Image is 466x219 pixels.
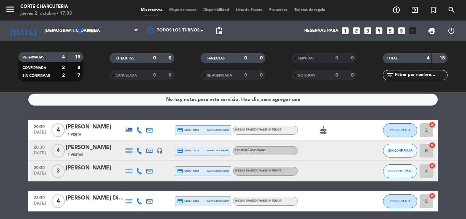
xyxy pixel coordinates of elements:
i: add_box [408,26,417,35]
strong: 0 [169,73,173,78]
div: LOG OUT [441,20,461,41]
strong: 0 [153,56,156,60]
strong: 15 [439,56,446,60]
i: cancel [429,121,436,128]
div: No hay notas para este servicio. Haz clic para agregar una [166,96,300,104]
span: TOTAL [387,57,397,60]
i: search [448,6,456,14]
span: mercadopago [207,128,229,132]
strong: 0 [335,73,338,78]
button: menu [5,4,15,17]
button: SIN CONFIRMAR [383,164,417,178]
i: turned_in_not [429,6,437,14]
i: headset_mic [157,148,163,154]
span: Tarjetas de regalo [291,8,329,12]
span: CONFIRMADA [23,66,46,70]
span: visa * 5162 [177,127,199,133]
span: SIN CONFIRMAR [23,74,50,78]
strong: 4 [427,56,429,60]
span: [DATE] [31,130,48,138]
span: MESAS TRADICIONALES INTERIOR [235,200,281,202]
strong: 0 [153,73,156,78]
i: cancel [429,142,436,149]
span: 2 Visitas [68,152,83,158]
i: credit_card [177,168,183,174]
i: filter_list [386,71,394,79]
span: 1 Visita [68,132,81,137]
i: looks_4 [375,26,383,35]
strong: 0 [351,73,355,78]
span: 22:30 [31,193,48,201]
span: visa * 0185 [177,168,199,174]
span: 20:30 [31,122,48,130]
div: jueves 2. octubre - 17:03 [20,10,72,17]
strong: 0 [351,56,355,60]
div: [PERSON_NAME] [66,123,124,132]
span: visa * 3719 [177,148,199,154]
button: CONFIRMADA [383,194,417,208]
i: cancel [429,162,436,169]
span: SERVIDAS [298,57,315,60]
span: [DATE] [31,171,48,179]
i: looks_6 [397,26,406,35]
span: 4 [52,194,65,208]
strong: 0 [335,56,338,60]
strong: 7 [77,73,82,78]
i: looks_one [341,26,350,35]
span: pending_actions [215,27,223,35]
span: mercadopago [207,169,229,173]
span: visa * 6187 [177,198,199,204]
strong: 0 [260,56,264,60]
span: Disponibilidad [200,8,232,12]
span: CONFIRMADA [390,199,410,203]
strong: 15 [75,55,82,59]
strong: 4 [62,55,65,59]
i: [DATE] [5,23,41,38]
span: SIN CONFIRMAR [388,149,412,152]
i: looks_3 [363,26,372,35]
i: credit_card [177,148,183,154]
button: CONFIRMADA [383,123,417,137]
span: CANCELADA [116,74,137,77]
i: arrow_drop_down [63,27,72,35]
span: 4 [52,144,65,158]
button: SIN CONFIRMAR [383,144,417,158]
span: SENTADAS [207,57,225,60]
i: cancel [429,192,436,199]
span: 20:30 [31,163,48,171]
i: menu [5,4,15,14]
div: [PERSON_NAME] [66,164,124,173]
span: NO SHOW [298,74,315,77]
i: exit_to_app [411,6,419,14]
span: 3 [52,164,65,178]
strong: 0 [169,56,173,60]
strong: 8 [77,65,82,70]
i: looks_5 [386,26,395,35]
i: credit_card [177,198,183,204]
i: add_circle_outline [392,6,401,14]
strong: 2 [62,65,65,70]
span: Reservas para [304,28,338,33]
span: MESAS TRADICIONALES INTERIOR [235,128,281,131]
span: Sin menú asignado [235,149,265,152]
span: CONFIRMADA [390,128,410,132]
i: credit_card [177,127,183,133]
span: mercadopago [207,199,229,203]
input: Filtrar por nombre... [394,71,447,79]
i: power_settings_new [447,27,455,35]
strong: 0 [260,73,264,78]
strong: 0 [244,73,247,78]
i: cake [319,126,327,134]
span: 20:30 [31,143,48,151]
span: print [428,27,436,35]
span: Mapa de mesas [166,8,200,12]
span: Lista de Espera [232,8,266,12]
span: Cena [88,28,100,33]
span: RESERVADAS [23,56,44,59]
span: [DATE] [31,151,48,159]
div: [PERSON_NAME] [66,143,124,152]
span: 4 [52,123,65,137]
i: looks_two [352,26,361,35]
span: mercadopago [207,148,229,153]
span: RE AGENDADA [207,74,232,77]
